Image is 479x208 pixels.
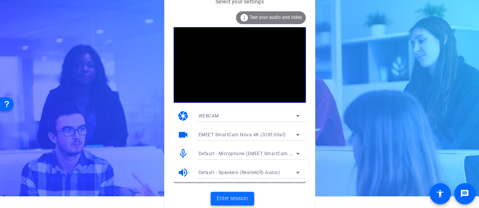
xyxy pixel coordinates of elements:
span: EMEET SmartCam Nova 4K (328f:00af) [199,132,286,137]
span: Default - Speakers (Realtek(R) Audio) [199,170,280,175]
span: Default - Microphone (EMEET SmartCam Nova 4K) (328f:00af) [199,150,337,156]
mat-icon: accessibility [436,189,445,198]
button: Enter session [211,192,254,205]
mat-icon: info [240,13,249,22]
mat-icon: videocam [177,129,189,140]
mat-icon: volume_up [177,167,189,178]
mat-icon: message [460,189,469,198]
mat-icon: mic_none [177,148,189,159]
mat-icon: camera [177,110,189,122]
span: Enter session [217,194,248,202]
span: WEBCAM [199,113,219,119]
span: Test your audio and video [250,15,302,20]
